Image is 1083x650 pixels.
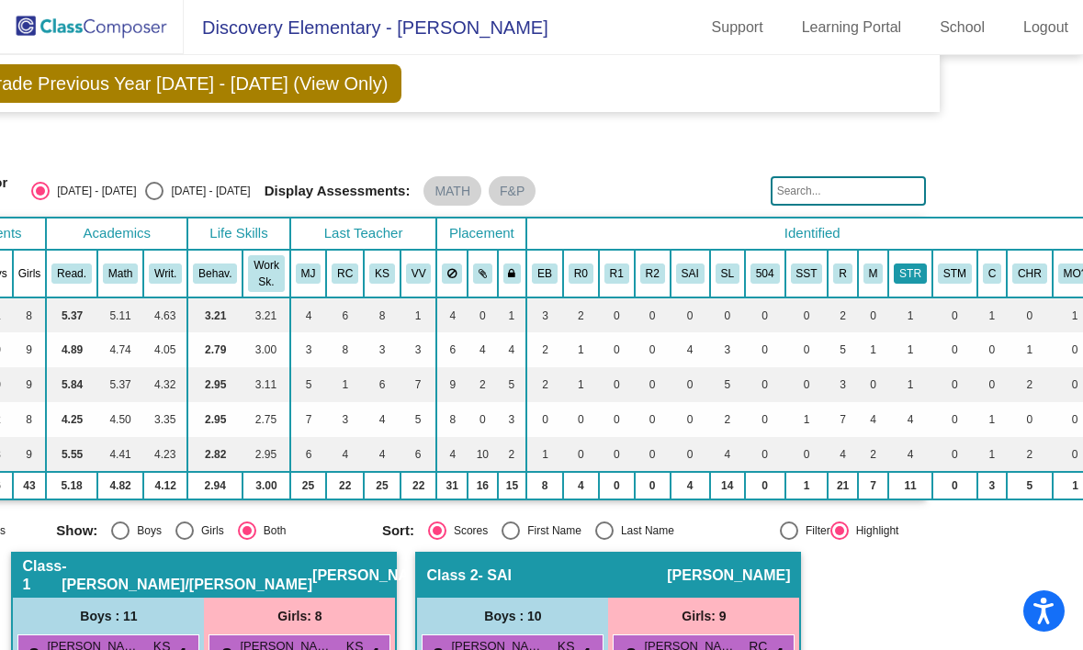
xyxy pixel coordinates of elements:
[326,367,364,402] td: 1
[569,263,593,284] button: R0
[635,472,671,499] td: 0
[364,402,400,437] td: 4
[563,402,599,437] td: 0
[791,263,823,284] button: SST
[635,402,671,437] td: 0
[243,437,289,472] td: 2.95
[97,367,143,402] td: 5.37
[1007,472,1053,499] td: 5
[983,263,1001,284] button: C
[46,437,97,472] td: 5.55
[400,332,437,367] td: 3
[599,297,635,332] td: 0
[13,367,47,402] td: 9
[22,557,62,594] span: Class 1
[599,332,635,367] td: 0
[243,472,289,499] td: 3.00
[798,522,830,539] div: Filter
[745,332,785,367] td: 0
[423,176,481,206] mat-chip: MATH
[326,472,364,499] td: 22
[888,332,932,367] td: 1
[290,218,437,250] th: Last Teacher
[563,472,599,499] td: 4
[97,402,143,437] td: 4.50
[1012,263,1047,284] button: CHR
[184,13,548,42] span: Discovery Elementary - [PERSON_NAME]
[785,367,829,402] td: 0
[1007,332,1053,367] td: 1
[526,472,563,499] td: 8
[635,437,671,472] td: 0
[103,263,138,284] button: Math
[290,332,327,367] td: 3
[97,297,143,332] td: 5.11
[1007,437,1053,472] td: 2
[849,522,899,539] div: Highlight
[710,332,745,367] td: 3
[46,402,97,437] td: 4.25
[498,250,527,297] th: Keep with teacher
[1009,13,1083,42] a: Logout
[563,437,599,472] td: 0
[406,263,432,284] button: VV
[888,437,932,472] td: 4
[468,250,498,297] th: Keep with students
[888,367,932,402] td: 1
[671,402,710,437] td: 0
[710,250,745,297] th: Speech & Language IEP
[498,402,527,437] td: 3
[1007,402,1053,437] td: 0
[498,297,527,332] td: 1
[614,522,674,539] div: Last Name
[97,472,143,499] td: 4.82
[640,263,665,284] button: R2
[888,250,932,297] th: STARS
[130,522,162,539] div: Boys
[599,472,635,499] td: 0
[436,472,468,499] td: 31
[13,437,47,472] td: 9
[787,13,917,42] a: Learning Portal
[187,367,243,402] td: 2.95
[364,332,400,367] td: 3
[187,332,243,367] td: 2.79
[13,297,47,332] td: 8
[888,472,932,499] td: 11
[243,402,289,437] td: 2.75
[932,332,977,367] td: 0
[498,367,527,402] td: 5
[858,402,889,437] td: 4
[290,297,327,332] td: 4
[671,332,710,367] td: 4
[498,332,527,367] td: 4
[833,263,852,284] button: R
[13,332,47,367] td: 9
[51,263,92,284] button: Read.
[785,437,829,472] td: 0
[977,332,1007,367] td: 0
[863,263,884,284] button: M
[436,250,468,297] th: Keep away students
[468,367,498,402] td: 2
[710,297,745,332] td: 0
[369,263,395,284] button: KS
[436,402,468,437] td: 8
[977,437,1007,472] td: 1
[635,250,671,297] th: Reclassified Fluent English Proficient | Year 2
[498,472,527,499] td: 15
[526,402,563,437] td: 0
[46,297,97,332] td: 5.37
[46,367,97,402] td: 5.84
[436,218,526,250] th: Placement
[143,297,187,332] td: 4.63
[436,367,468,402] td: 9
[56,522,97,539] span: Show:
[187,402,243,437] td: 2.95
[858,437,889,472] td: 2
[400,402,437,437] td: 5
[312,566,435,585] span: [PERSON_NAME]
[143,472,187,499] td: 4.12
[977,402,1007,437] td: 1
[248,255,284,292] button: Work Sk.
